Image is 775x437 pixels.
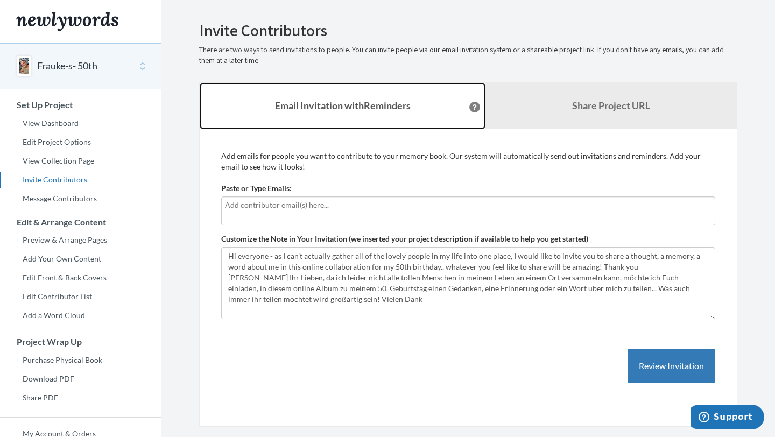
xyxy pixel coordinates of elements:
[37,59,97,73] button: Frauke-s- 50th
[275,100,411,111] strong: Email Invitation with Reminders
[1,337,161,347] h3: Project Wrap Up
[16,12,118,31] img: Newlywords logo
[1,100,161,110] h3: Set Up Project
[572,100,650,111] b: Share Project URL
[221,151,715,172] p: Add emails for people you want to contribute to your memory book. Our system will automatically s...
[221,247,715,319] textarea: Hi everyone - as I can't actually gather all of the lovely people in my life into one place, I wo...
[225,199,711,211] input: Add contributor email(s) here...
[199,45,737,66] p: There are two ways to send invitations to people. You can invite people via our email invitation ...
[1,217,161,227] h3: Edit & Arrange Content
[199,22,737,39] h2: Invite Contributors
[691,405,764,432] iframe: Opens a widget where you can chat to one of our agents
[221,234,588,244] label: Customize the Note in Your Invitation (we inserted your project description if available to help ...
[221,183,292,194] label: Paste or Type Emails:
[628,349,715,384] button: Review Invitation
